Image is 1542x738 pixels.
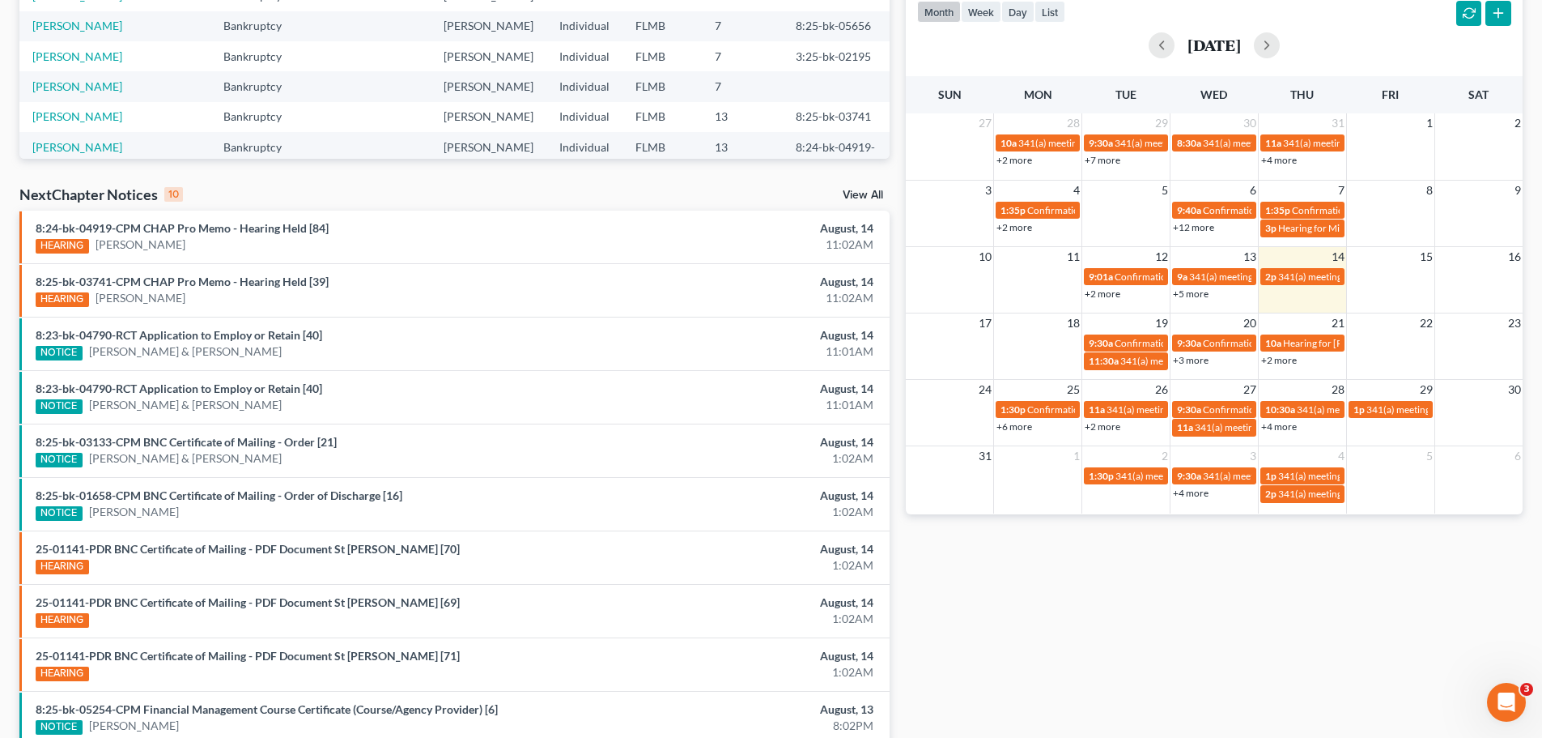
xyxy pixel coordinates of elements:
[1265,137,1281,149] span: 11a
[1177,271,1187,283] span: 9a
[1177,337,1201,349] span: 9:30a
[996,154,1032,166] a: +2 more
[622,132,702,178] td: FLMB
[36,667,89,681] div: HEARING
[702,41,783,71] td: 7
[36,239,89,254] div: HEARING
[1153,380,1170,399] span: 26
[36,221,329,235] a: 8:24-bk-04919-CPM CHAP Pro Memo - Hearing Held [84]
[702,11,783,41] td: 7
[1506,247,1523,267] span: 16
[1425,181,1434,200] span: 8
[1203,337,1387,349] span: Confirmation hearing for [PERSON_NAME]
[605,541,873,557] div: August, 14
[1382,87,1399,101] span: Fri
[1283,337,1505,349] span: Hearing for [PERSON_NAME] and [PERSON_NAME]
[1115,87,1136,101] span: Tue
[977,247,993,267] span: 10
[1520,683,1533,696] span: 3
[1513,113,1523,133] span: 2
[36,488,402,502] a: 8:25-bk-01658-CPM BNC Certificate of Mailing - Order of Discharge [16]
[1330,380,1346,399] span: 28
[1089,271,1113,283] span: 9:01a
[19,185,183,204] div: NextChapter Notices
[1278,271,1434,283] span: 341(a) meeting for [PERSON_NAME]
[1278,222,1492,234] span: Hearing for Mirror Trading International (PTY) Ltd.
[605,220,873,237] div: August, 14
[1283,137,1439,149] span: 341(a) meeting for [PERSON_NAME]
[605,343,873,360] div: 11:01AM
[1265,204,1290,216] span: 1:35p
[1115,337,1421,349] span: Confirmation hearing for Forest [PERSON_NAME] II & [PERSON_NAME]
[36,399,83,414] div: NOTICE
[605,397,873,413] div: 11:01AM
[977,446,993,466] span: 31
[1177,137,1201,149] span: 8:30a
[1425,113,1434,133] span: 1
[36,613,89,628] div: HEARING
[1353,403,1365,416] span: 1p
[546,71,622,101] td: Individual
[702,102,783,132] td: 13
[36,346,83,360] div: NOTICE
[1000,137,1017,149] span: 10a
[605,611,873,627] div: 1:02AM
[1278,488,1434,500] span: 341(a) meeting for [PERSON_NAME]
[36,560,89,574] div: HEARING
[1027,403,1211,416] span: Confirmation hearing for [PERSON_NAME]
[605,504,873,520] div: 1:02AM
[1195,421,1351,433] span: 341(a) meeting for [PERSON_NAME]
[1024,87,1052,101] span: Mon
[431,132,546,178] td: [PERSON_NAME]
[1265,222,1277,234] span: 3p
[1292,204,1477,216] span: Confirmation Hearing for [PERSON_NAME]
[1177,421,1193,433] span: 11a
[1187,36,1241,53] h2: [DATE]
[210,41,312,71] td: Bankruptcy
[605,327,873,343] div: August, 14
[89,397,282,413] a: [PERSON_NAME] & [PERSON_NAME]
[1072,181,1081,200] span: 4
[1065,247,1081,267] span: 11
[917,1,961,23] button: month
[96,290,185,306] a: [PERSON_NAME]
[977,314,993,333] span: 17
[1203,470,1359,482] span: 341(a) meeting for [PERSON_NAME]
[605,718,873,734] div: 8:02PM
[1242,113,1258,133] span: 30
[1115,271,1298,283] span: Confirmation hearing for [PERSON_NAME]
[622,71,702,101] td: FLMB
[546,11,622,41] td: Individual
[89,450,282,467] a: [PERSON_NAME] & [PERSON_NAME]
[36,595,460,609] a: 25-01141-PDR BNC Certificate of Mailing - PDF Document St [PERSON_NAME] [69]
[1242,247,1258,267] span: 13
[36,292,89,307] div: HEARING
[1160,181,1170,200] span: 5
[36,649,460,663] a: 25-01141-PDR BNC Certificate of Mailing - PDF Document St [PERSON_NAME] [71]
[546,41,622,71] td: Individual
[605,274,873,290] div: August, 14
[1018,137,1298,149] span: 341(a) meeting for Forest [PERSON_NAME] II & [PERSON_NAME]
[605,648,873,664] div: August, 14
[605,488,873,504] div: August, 14
[1330,314,1346,333] span: 21
[210,11,312,41] td: Bankruptcy
[605,595,873,611] div: August, 14
[1085,420,1120,433] a: +2 more
[843,190,883,201] a: View All
[89,504,179,520] a: [PERSON_NAME]
[1065,314,1081,333] span: 18
[977,380,993,399] span: 24
[1330,113,1346,133] span: 31
[36,435,337,449] a: 8:25-bk-03133-CPM BNC Certificate of Mailing - Order [21]
[1203,137,1359,149] span: 341(a) meeting for [PERSON_NAME]
[1173,487,1209,499] a: +4 more
[783,132,890,178] td: 8:24-bk-04919-CPM
[431,11,546,41] td: [PERSON_NAME]
[1506,380,1523,399] span: 30
[1290,87,1314,101] span: Thu
[36,506,83,521] div: NOTICE
[1330,247,1346,267] span: 14
[605,237,873,253] div: 11:02AM
[783,102,890,132] td: 8:25-bk-03741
